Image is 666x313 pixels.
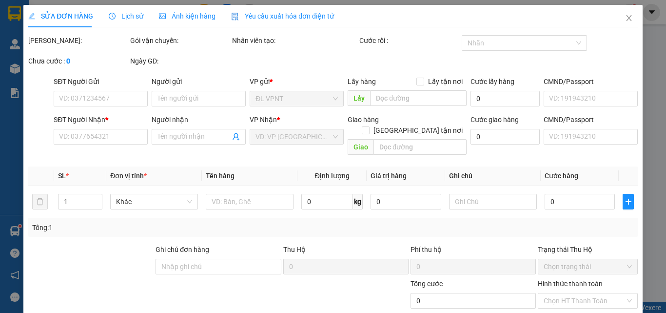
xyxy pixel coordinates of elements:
th: Ghi chú [445,167,541,186]
button: Close [615,5,643,32]
span: Chọn trạng thái [544,259,632,274]
span: Khác [116,194,192,209]
input: VD: Bàn, Ghế [206,194,294,209]
div: CMND/Passport [544,76,638,87]
span: Tên hàng [206,172,235,180]
span: clock-circle [109,13,116,20]
div: Cước rồi : [359,35,459,46]
div: CMND/Passport [544,114,638,125]
label: Hình thức thanh toán [538,280,603,288]
span: SL [58,172,66,180]
span: ĐL VPNT [255,91,338,106]
div: Ngày GD: [130,56,230,66]
div: Nhân viên tạo: [232,35,357,46]
input: Dọc đường [373,139,466,155]
span: Lịch sử [109,12,143,20]
input: Cước giao hàng [470,129,540,145]
div: Phí thu hộ [411,244,536,259]
span: [GEOGRAPHIC_DATA] tận nơi [369,125,466,136]
input: Dọc đường [370,90,466,106]
label: Cước lấy hàng [470,78,514,85]
span: Giá trị hàng [371,172,407,180]
span: Yêu cầu xuất hóa đơn điện tử [231,12,334,20]
span: kg [353,194,363,209]
span: Lấy [348,90,370,106]
div: VP gửi [250,76,344,87]
span: Thu Hộ [283,246,305,253]
span: Giao [348,139,373,155]
span: Định lượng [314,172,349,180]
div: Trạng thái Thu Hộ [538,244,638,255]
div: SĐT Người Nhận [54,114,148,125]
span: Lấy hàng [348,78,376,85]
button: plus [623,194,634,209]
label: Cước giao hàng [470,116,518,124]
img: icon [231,13,239,21]
span: user-add [232,133,240,141]
div: Gói vận chuyển: [130,35,230,46]
span: close [625,14,633,22]
span: Lấy tận nơi [424,76,466,87]
span: SỬA ĐƠN HÀNG [28,12,93,20]
span: edit [28,13,35,20]
span: Ảnh kiện hàng [159,12,215,20]
span: Cước hàng [545,172,578,180]
button: delete [32,194,48,209]
input: Ghi Chú [449,194,537,209]
input: Ghi chú đơn hàng [156,259,281,274]
div: Người gửi [152,76,246,87]
span: VP Nhận [250,116,277,124]
b: 0 [66,57,70,65]
span: Đơn vị tính [110,172,147,180]
span: picture [159,13,166,20]
label: Ghi chú đơn hàng [156,246,209,253]
div: Người nhận [152,114,246,125]
span: plus [623,198,633,206]
div: [PERSON_NAME]: [28,35,128,46]
div: Chưa cước : [28,56,128,66]
span: Giao hàng [348,116,379,124]
input: Cước lấy hàng [470,91,540,106]
span: Tổng cước [411,280,443,288]
div: Tổng: 1 [32,222,258,233]
div: SĐT Người Gửi [54,76,148,87]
